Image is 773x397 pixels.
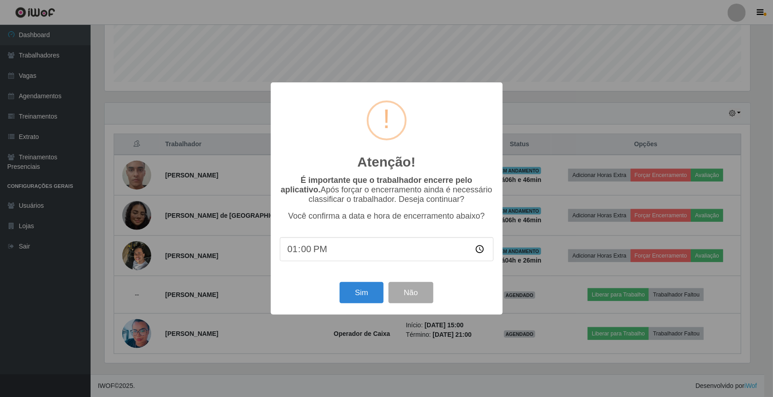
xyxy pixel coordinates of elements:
[280,211,494,221] p: Você confirma a data e hora de encerramento abaixo?
[340,282,384,303] button: Sim
[389,282,433,303] button: Não
[280,176,494,204] p: Após forçar o encerramento ainda é necessário classificar o trabalhador. Deseja continuar?
[281,176,472,194] b: É importante que o trabalhador encerre pelo aplicativo.
[357,154,415,170] h2: Atenção!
